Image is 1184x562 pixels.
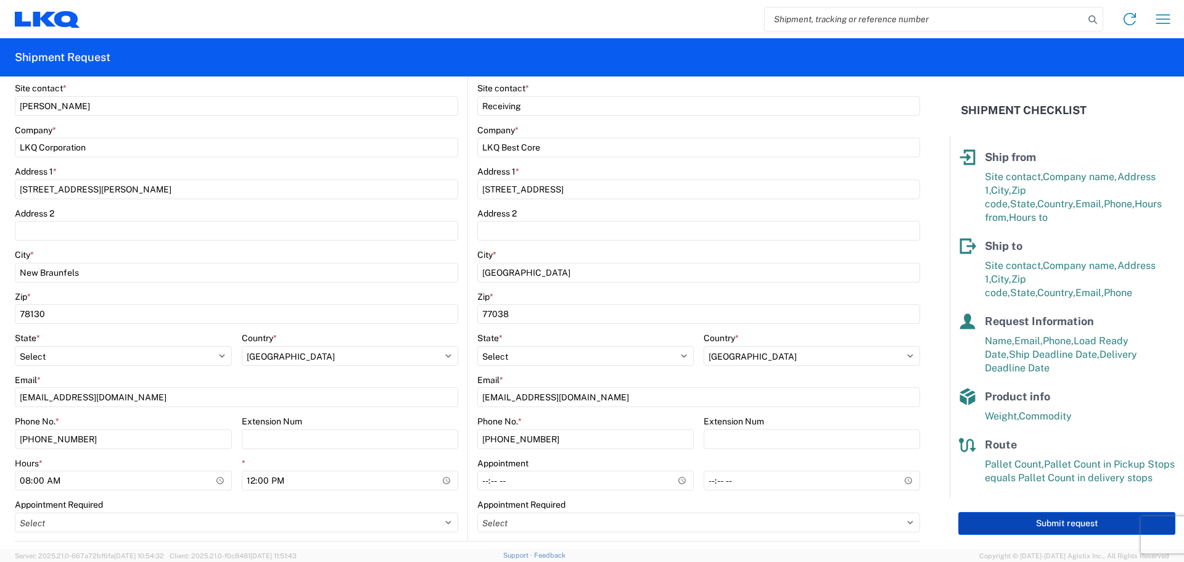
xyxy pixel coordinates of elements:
span: State, [1010,198,1037,210]
span: Ship Deadline Date, [1009,349,1100,360]
span: Pallet Count in Pickup Stops equals Pallet Count in delivery stops [985,458,1175,484]
label: Site contact [477,83,529,94]
span: Server: 2025.21.0-667a72bf6fa [15,552,164,560]
span: Ship from [985,151,1036,163]
span: City, [991,273,1011,285]
label: Site contact [15,83,67,94]
span: Commodity [1019,410,1072,422]
span: State, [1010,287,1037,299]
span: Site contact, [985,260,1043,271]
label: Appointment Required [15,499,103,510]
span: Email, [1075,198,1104,210]
label: Address 2 [477,208,517,219]
label: Company [15,125,56,136]
span: Client: 2025.21.0-f0c8481 [170,552,297,560]
label: Address 1 [15,166,57,177]
span: Product info [985,390,1050,403]
span: Company name, [1043,171,1117,183]
h2: Shipment Checklist [961,103,1087,118]
label: Address 1 [477,166,519,177]
label: Email [477,374,503,386]
span: Phone, [1043,335,1074,347]
label: Phone No. [15,416,59,427]
label: Address 2 [15,208,54,219]
a: Support [503,552,534,559]
label: Phone No. [477,416,522,427]
span: Weight, [985,410,1019,422]
label: Company [477,125,519,136]
label: Hours [15,458,43,469]
span: Company name, [1043,260,1117,271]
span: Copyright © [DATE]-[DATE] Agistix Inc., All Rights Reserved [979,550,1169,561]
span: Phone [1104,287,1132,299]
span: Request Information [985,315,1094,328]
span: [DATE] 11:51:43 [250,552,297,560]
label: Appointment [477,458,528,469]
span: Name, [985,335,1014,347]
span: Phone, [1104,198,1135,210]
h2: Shipment Request [15,50,110,65]
label: Zip [477,291,493,302]
label: State [15,333,40,344]
label: City [477,249,496,260]
span: Hours to [1009,212,1048,223]
span: Email, [1075,287,1104,299]
label: City [15,249,34,260]
span: Country, [1037,287,1075,299]
label: Extension Num [704,416,764,427]
span: Email, [1014,335,1043,347]
label: Extension Num [242,416,302,427]
label: Country [704,333,739,344]
span: Route [985,438,1017,451]
label: Zip [15,291,31,302]
label: Country [242,333,277,344]
span: Country, [1037,198,1075,210]
input: Shipment, tracking or reference number [765,7,1084,31]
span: Site contact, [985,171,1043,183]
span: Ship to [985,239,1022,252]
label: Appointment Required [477,499,565,510]
label: State [477,333,503,344]
button: Submit request [958,512,1175,535]
span: [DATE] 10:54:32 [114,552,164,560]
a: Feedback [534,552,565,559]
span: City, [991,184,1011,196]
label: Email [15,374,41,386]
span: Pallet Count, [985,458,1044,470]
